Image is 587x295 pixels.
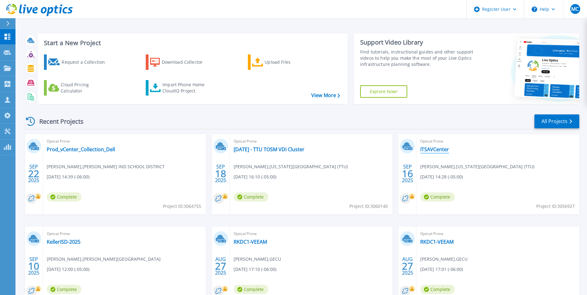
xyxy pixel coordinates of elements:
a: View More [311,92,340,98]
div: Find tutorials, instructional guides and other support videos to help you make the most of your L... [360,49,475,67]
span: [DATE] 17:01 (-06:00) [420,266,463,273]
span: Optical Prime [420,138,576,145]
div: Upload Files [265,56,314,68]
div: Download Collector [162,56,211,68]
span: [PERSON_NAME] , [US_STATE][GEOGRAPHIC_DATA] (TTU) [420,163,534,170]
a: Prod_vCenter_Collection_Dell [47,146,115,152]
div: Support Video Library [360,38,475,46]
span: Complete [234,192,268,202]
span: Complete [47,192,81,202]
span: [DATE] 14:39 (-06:00) [47,173,89,180]
div: AUG 2025 [402,255,413,277]
a: Request a Collection [44,54,113,70]
span: 10 [28,263,39,269]
a: All Projects [534,114,579,128]
span: [DATE] 17:10 (-06:00) [234,266,276,273]
span: Optical Prime [234,230,389,237]
div: SEP 2025 [28,162,40,185]
a: Cloud Pricing Calculator [44,80,113,96]
span: [PERSON_NAME] , GECU [420,256,468,263]
div: Request a Collection [62,56,111,68]
span: Complete [234,285,268,294]
span: Optical Prime [420,230,576,237]
span: 22 [28,171,39,176]
span: [PERSON_NAME] , GECU [234,256,281,263]
span: Optical Prime [47,138,202,145]
div: Recent Projects [24,114,92,129]
span: Optical Prime [47,230,202,237]
span: [PERSON_NAME] , [US_STATE][GEOGRAPHIC_DATA] (TTU) [234,163,348,170]
span: [PERSON_NAME] , [PERSON_NAME] IND SCHOOL DISTRICT [47,163,165,170]
span: [DATE] 14:28 (-05:00) [420,173,463,180]
span: 18 [215,171,226,176]
span: Project ID: 3056927 [536,203,575,210]
div: Cloud Pricing Calculator [61,82,110,94]
span: Project ID: 3064755 [163,203,201,210]
span: 27 [402,263,413,269]
a: RKDC1-VEEAM [234,239,267,245]
a: Download Collector [146,54,215,70]
div: SEP 2025 [215,162,227,185]
a: [DATE] - TTU TOSM VDI Cluster [234,146,304,152]
div: Import Phone Home CloudIQ Project [162,82,211,94]
span: [DATE] 12:00 (-05:00) [47,266,89,273]
span: Complete [47,285,81,294]
a: ITSAVCenter [420,146,449,152]
span: 16 [402,171,413,176]
span: Project ID: 3060140 [349,203,388,210]
span: [PERSON_NAME] , [PERSON_NAME][GEOGRAPHIC_DATA] [47,256,161,263]
span: [DATE] 16:10 (-05:00) [234,173,276,180]
span: 27 [215,263,226,269]
a: RKDC1-VEEAM [420,239,454,245]
span: Complete [420,285,455,294]
div: SEP 2025 [28,255,40,277]
span: Optical Prime [234,138,389,145]
h3: Start a New Project [44,40,340,46]
a: Upload Files [248,54,317,70]
span: Complete [420,192,455,202]
div: SEP 2025 [402,162,413,185]
a: Explore Now! [360,85,407,98]
div: AUG 2025 [215,255,227,277]
span: MC [571,6,579,11]
a: KellerISD-2025 [47,239,80,245]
